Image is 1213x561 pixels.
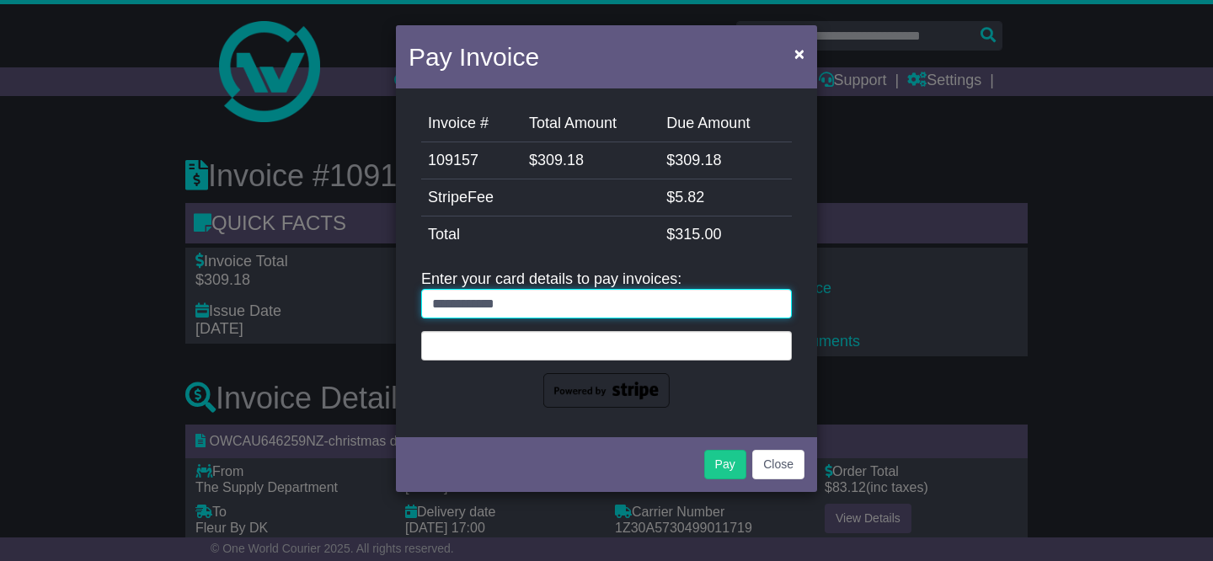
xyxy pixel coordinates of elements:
button: Close [752,450,804,479]
td: Invoice # [421,105,522,142]
span: 5.82 [675,189,704,206]
td: $ [660,142,792,179]
td: $ [522,142,660,179]
span: 309.18 [675,152,721,168]
td: Due Amount [660,105,792,142]
td: $ [660,179,792,216]
td: Total [421,216,660,254]
span: × [794,44,804,63]
td: StripeFee [421,179,660,216]
span: 309.18 [537,152,584,168]
td: 109157 [421,142,522,179]
button: Close [786,36,813,71]
div: Enter your card details to pay invoices: [421,270,792,408]
span: 315.00 [675,226,721,243]
td: $ [660,216,792,254]
td: Total Amount [522,105,660,142]
button: Pay [704,450,746,479]
h4: Pay Invoice [409,38,539,76]
img: powered-by-stripe.png [543,373,670,409]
